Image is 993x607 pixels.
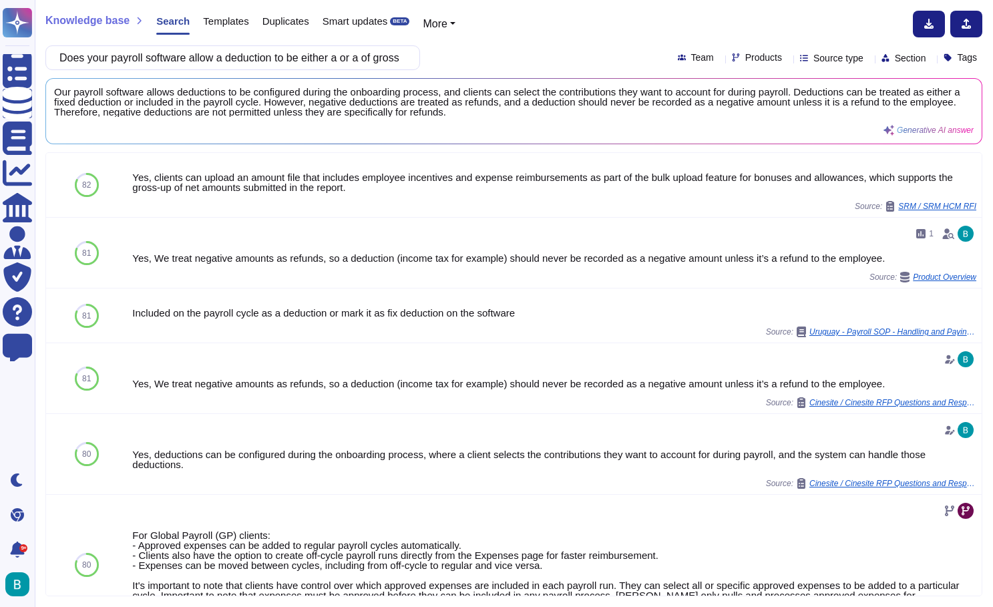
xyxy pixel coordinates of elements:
[745,53,782,62] span: Products
[423,18,447,29] span: More
[809,328,976,336] span: Uruguay - Payroll SOP - Handling and Paying Liabilities.pdf
[82,181,91,189] span: 82
[54,87,974,117] span: Our payroll software allows deductions to be configured during the onboarding process, and client...
[82,450,91,458] span: 80
[132,449,976,469] div: Yes, deductions can be configured during the onboarding process, where a client selects the contr...
[132,308,976,318] div: Included on the payroll cycle as a deduction or mark it as fix deduction on the software
[390,17,409,25] div: BETA
[957,53,977,62] span: Tags
[766,397,976,408] span: Source:
[423,16,455,32] button: More
[855,201,976,212] span: Source:
[5,572,29,596] img: user
[53,46,406,69] input: Search a question or template...
[958,422,974,438] img: user
[691,53,714,62] span: Team
[958,351,974,367] img: user
[813,53,863,63] span: Source type
[82,249,91,257] span: 81
[897,126,974,134] span: Generative AI answer
[19,544,27,552] div: 9+
[203,16,248,26] span: Templates
[132,172,976,192] div: Yes, clients can upload an amount file that includes employee incentives and expense reimbursemen...
[323,16,388,26] span: Smart updates
[809,399,976,407] span: Cinesite / Cinesite RFP Questions and Responses [PERSON_NAME]
[132,253,976,263] div: Yes, We treat negative amounts as refunds, so a deduction (income tax for example) should never b...
[766,327,976,337] span: Source:
[3,570,39,599] button: user
[132,379,976,389] div: Yes, We treat negative amounts as refunds, so a deduction (income tax for example) should never b...
[82,561,91,569] span: 80
[262,16,309,26] span: Duplicates
[869,272,976,282] span: Source:
[958,226,974,242] img: user
[913,273,976,281] span: Product Overview
[82,375,91,383] span: 81
[809,479,976,487] span: Cinesite / Cinesite RFP Questions and Responses [PERSON_NAME]
[82,312,91,320] span: 81
[766,478,976,489] span: Source:
[898,202,976,210] span: SRM / SRM HCM RFI
[156,16,190,26] span: Search
[895,53,926,63] span: Section
[929,230,934,238] span: 1
[45,15,130,26] span: Knowledge base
